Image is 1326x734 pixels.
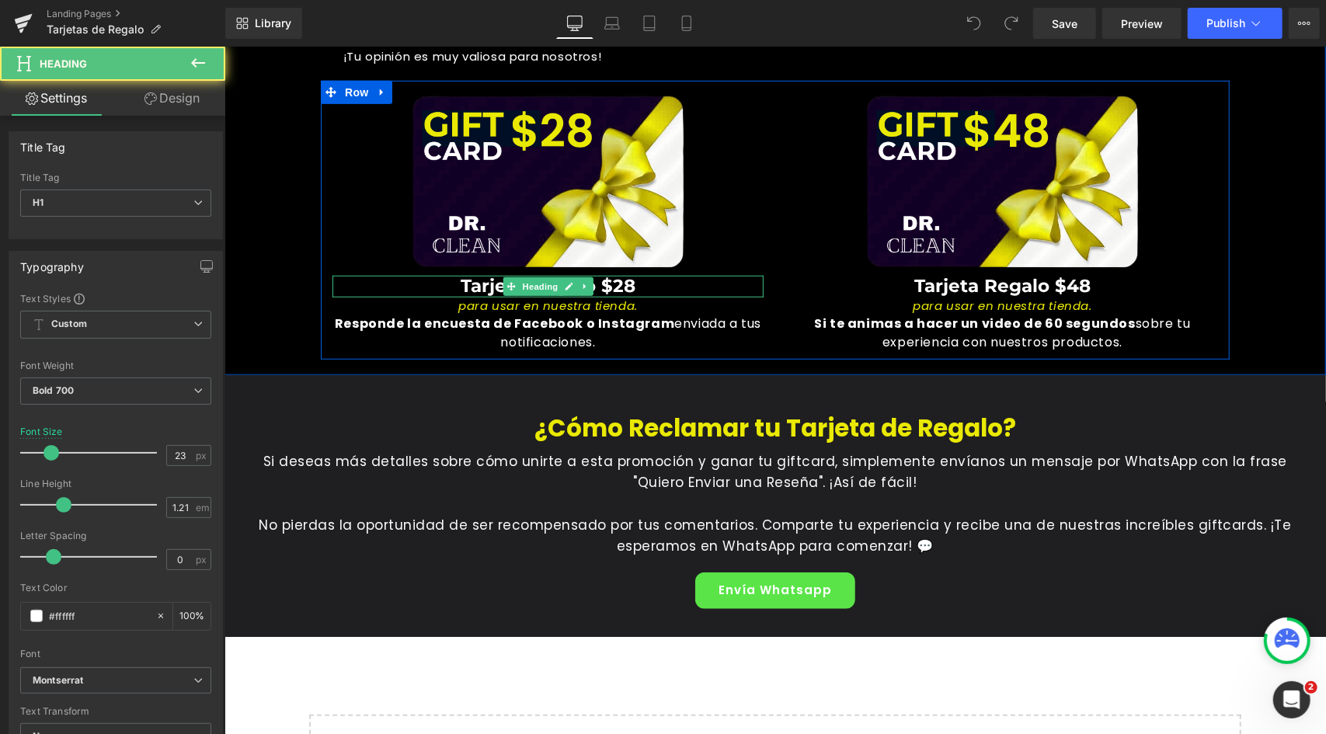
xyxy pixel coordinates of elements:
[34,469,1067,509] span: No pierdas la oportunidad de ser recompensado por tus comentarios. Comparte tu experiencia y reci...
[49,607,148,624] input: Color
[1052,16,1077,32] span: Save
[294,231,336,249] span: Heading
[1273,681,1310,718] iframe: Intercom live chat
[51,318,87,331] b: Custom
[668,8,705,39] a: Mobile
[110,268,450,286] strong: Responde la encuesta de Facebook o Instagram
[33,674,83,687] i: Montserrat
[562,268,994,305] p: sobre tu experiencia con nuestros productos.
[20,252,84,273] div: Typography
[148,34,168,57] a: Expand / Collapse
[196,555,209,565] span: px
[20,478,211,489] div: Line Height
[47,23,144,36] span: Tarjetas de Regalo
[33,384,74,396] b: Bold 700
[255,16,291,30] span: Library
[20,706,211,717] div: Text Transform
[1206,17,1245,30] span: Publish
[20,360,211,371] div: Font Weight
[593,8,631,39] a: Laptop
[225,8,302,39] a: New Library
[631,8,668,39] a: Tablet
[562,229,994,251] h1: Tarjeta Regalo $48
[310,364,792,398] font: ¿Cómo Reclamar tu Tarjeta de Regalo?
[39,405,1063,445] span: Si deseas más detalles sobre cómo unirte a esta promoción y ganar tu giftcard, simplemente envían...
[471,526,631,562] a: Envía Whatsapp
[20,132,66,154] div: Title Tag
[1289,8,1320,39] button: More
[590,268,910,286] strong: Si te animas a hacer un video de 60 segundos
[40,57,87,70] span: Heading
[556,8,593,39] a: Desktop
[996,8,1027,39] button: Redo
[196,503,209,513] span: em
[33,197,44,208] b: H1
[353,231,369,249] a: Expand / Collapse
[959,8,990,39] button: Undo
[196,450,209,461] span: px
[1102,8,1182,39] a: Preview
[47,8,225,20] a: Landing Pages
[108,268,539,305] p: enviada a tus notificaciones.
[20,426,63,437] div: Font Size
[1188,8,1282,39] button: Publish
[20,530,211,541] div: Letter Spacing
[116,81,228,116] a: Design
[173,603,211,630] div: %
[117,34,148,57] span: Row
[20,292,211,304] div: Text Styles
[20,583,211,593] div: Text Color
[1121,16,1163,32] span: Preview
[20,649,211,659] div: Font
[234,251,413,267] i: para usar en nuestra tienda.
[1305,681,1317,694] span: 2
[20,172,211,183] div: Title Tag
[688,251,868,267] i: para usar en nuestra tienda.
